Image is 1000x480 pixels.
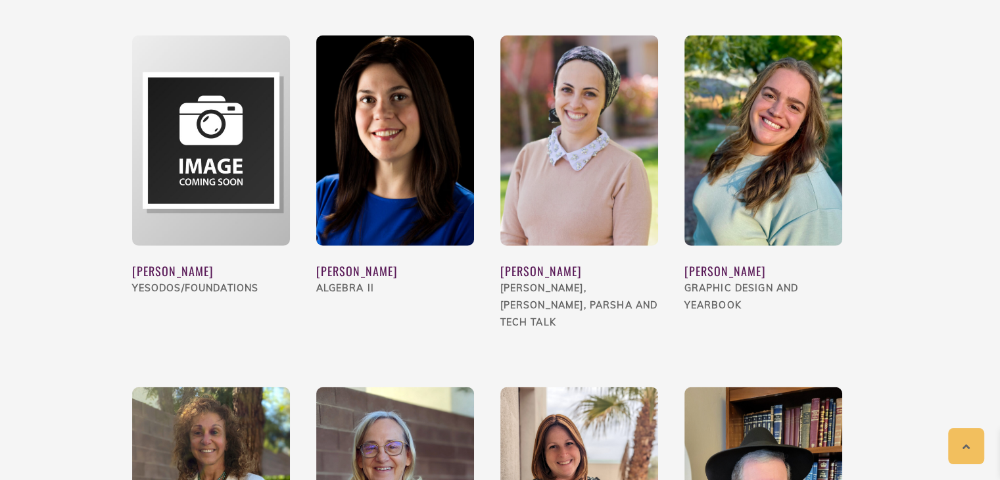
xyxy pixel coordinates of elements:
div: [PERSON_NAME] [316,262,474,280]
div: [PERSON_NAME] [684,262,842,280]
div: [PERSON_NAME] [132,262,290,280]
div: [PERSON_NAME], [PERSON_NAME], Parsha and Tech Talk [500,280,658,331]
div: Algebra II [316,280,474,297]
div: Graphic Design and Yearbook [684,280,842,314]
div: [PERSON_NAME] [500,262,658,280]
div: YESODOS/FOUNDATIONS [132,280,290,297]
